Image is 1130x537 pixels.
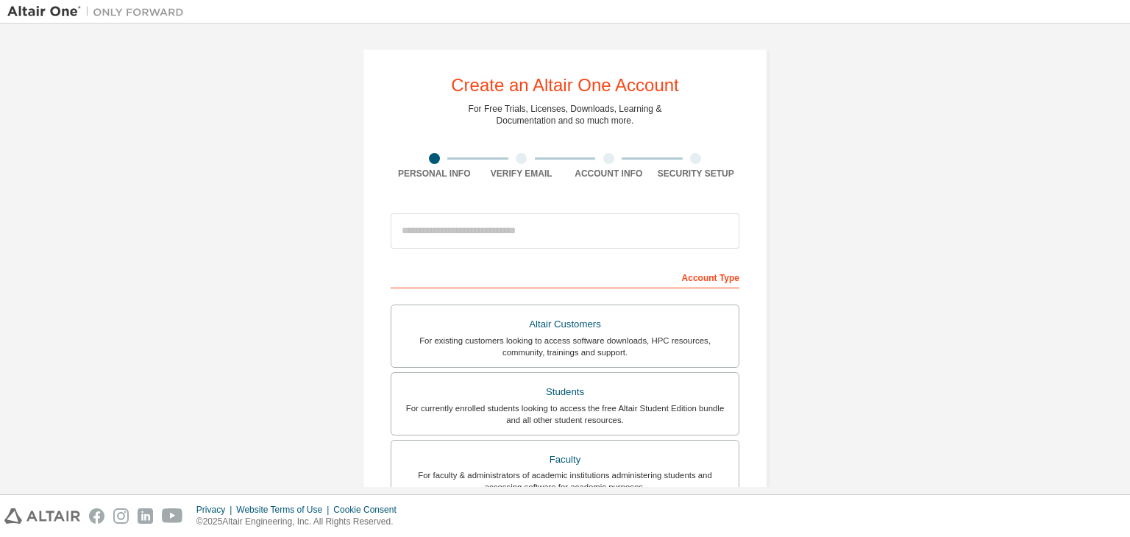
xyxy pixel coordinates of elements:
[400,335,730,358] div: For existing customers looking to access software downloads, HPC resources, community, trainings ...
[400,382,730,402] div: Students
[333,504,405,516] div: Cookie Consent
[400,469,730,493] div: For faculty & administrators of academic institutions administering students and accessing softwa...
[400,314,730,335] div: Altair Customers
[391,265,739,288] div: Account Type
[7,4,191,19] img: Altair One
[565,168,653,179] div: Account Info
[4,508,80,524] img: altair_logo.svg
[196,504,236,516] div: Privacy
[478,168,566,179] div: Verify Email
[138,508,153,524] img: linkedin.svg
[400,449,730,470] div: Faculty
[653,168,740,179] div: Security Setup
[236,504,333,516] div: Website Terms of Use
[391,168,478,179] div: Personal Info
[451,77,679,94] div: Create an Altair One Account
[469,103,662,127] div: For Free Trials, Licenses, Downloads, Learning & Documentation and so much more.
[89,508,104,524] img: facebook.svg
[196,516,405,528] p: © 2025 Altair Engineering, Inc. All Rights Reserved.
[162,508,183,524] img: youtube.svg
[113,508,129,524] img: instagram.svg
[400,402,730,426] div: For currently enrolled students looking to access the free Altair Student Edition bundle and all ...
